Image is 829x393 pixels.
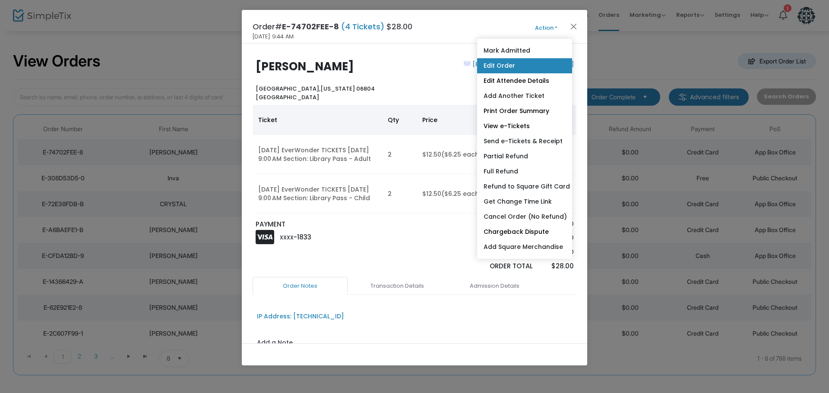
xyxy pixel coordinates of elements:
[253,105,383,135] th: Ticket
[477,239,572,255] a: Add Square Merchandise
[282,21,339,32] span: E-74702FEE-8
[477,179,572,194] a: Refund to Square Gift Card
[459,261,533,271] p: Order Total
[477,119,572,134] a: View e-Tickets
[294,233,311,242] span: -1833
[257,338,293,349] label: Add a Note
[441,189,482,198] span: ($6.25 each)
[417,135,499,174] td: $12.50
[383,174,417,214] td: 2
[417,174,499,214] td: $12.50
[383,105,417,135] th: Qty
[477,88,572,104] a: Add Another Ticket
[477,73,572,88] a: Edit Attendee Details
[256,85,375,101] b: [US_STATE] 06804 [GEOGRAPHIC_DATA]
[477,224,572,239] a: Chargeback Dispute
[417,105,499,135] th: Price
[520,23,572,33] button: Action
[253,105,576,214] div: Data table
[256,85,320,93] span: [GEOGRAPHIC_DATA],
[441,150,482,159] span: ($6.25 each)
[253,21,412,32] h4: Order# $28.00
[459,220,533,228] p: Sub total
[477,134,572,149] a: Send e-Tickets & Receipt
[477,58,572,73] a: Edit Order
[253,174,383,214] td: [DATE] EverWonder TICKETS [DATE] 9:00 AM Section: Library Pass - Child
[459,233,533,242] p: Service Fee Total
[256,59,354,74] b: [PERSON_NAME]
[256,220,411,230] p: PAYMENT
[383,135,417,174] td: 2
[280,234,294,241] span: XXXX
[253,32,294,41] span: [DATE] 9:44 AM
[257,312,344,321] div: IP Address: [TECHNICAL_ID]
[253,277,348,295] a: Order Notes
[350,277,445,295] a: Transaction Details
[477,209,572,224] a: Cancel Order (No Refund)
[477,164,572,179] a: Full Refund
[253,135,383,174] td: [DATE] EverWonder TICKETS [DATE] 9:00 AM Section: Library Pass - Adult
[339,21,386,32] span: (4 Tickets)
[477,104,572,119] a: Print Order Summary
[477,43,572,58] a: Mark Admitted
[447,277,542,295] a: Admission Details
[477,194,572,209] a: Get Change Time Link
[541,261,573,271] p: $28.00
[459,248,533,256] p: Tax Total
[568,21,579,32] button: Close
[477,149,572,164] a: Partial Refund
